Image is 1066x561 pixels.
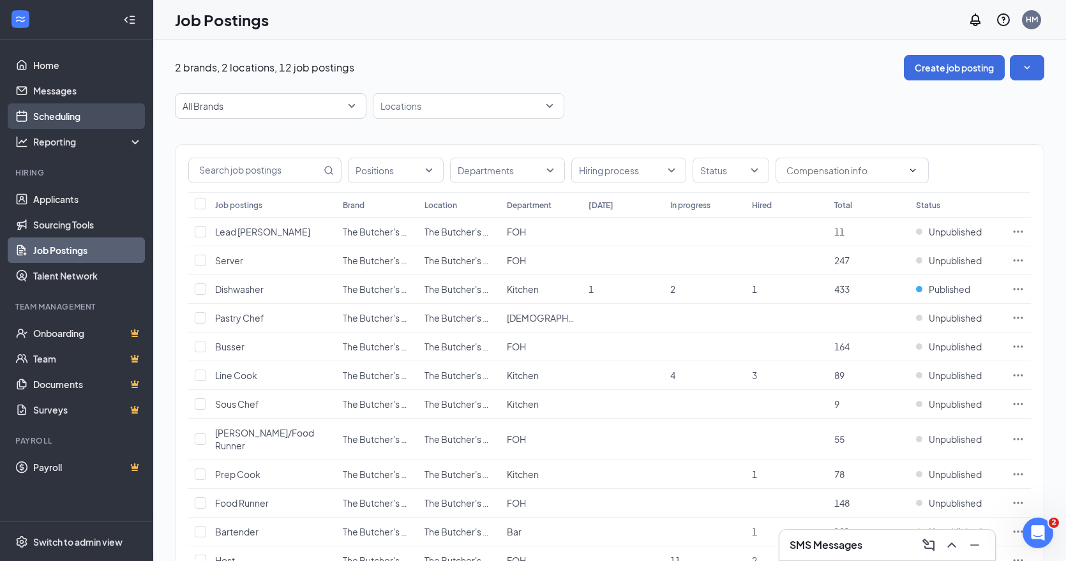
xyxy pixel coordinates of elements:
td: The Butcher's Cellar [336,361,418,390]
h3: SMS Messages [790,538,862,552]
span: Unpublished [929,254,982,267]
span: Lead [PERSON_NAME] [215,226,310,237]
span: The Butcher's Cellar [343,398,426,410]
span: Kitchen [507,283,539,295]
span: 2 [670,283,675,295]
a: Applicants [33,186,142,212]
td: Bar [500,518,582,546]
span: Kitchen [507,468,539,480]
span: The Butcher's Cellar [343,497,426,509]
button: SmallChevronDown [1010,55,1044,80]
span: The Butcher's Cellar [343,312,426,324]
span: 1 [589,283,594,295]
div: Hiring [15,167,140,178]
td: The Butcher's Cellar [336,390,418,419]
td: The Butcher's Cellar [418,390,500,419]
td: The Butcher's Cellar [336,246,418,275]
td: The Butcher's Cellar [336,333,418,361]
span: 78 [834,468,845,480]
td: The Butcher's Cellar [336,419,418,460]
td: The Butcher's Cellar [336,489,418,518]
span: Unpublished [929,369,982,382]
td: Kitchen [500,460,582,489]
span: Unpublished [929,433,982,445]
span: FOH [507,255,526,266]
span: The Butcher's Cellar [343,255,426,266]
td: The Butcher's Cellar [418,218,500,246]
td: The Butcher's Cellar [336,518,418,546]
td: FOH [500,246,582,275]
a: Scheduling [33,103,142,129]
span: 2 [1049,518,1059,528]
span: The Butcher's Cellar [424,497,507,509]
svg: Minimize [967,537,982,553]
span: Unpublished [929,311,982,324]
span: The Butcher's Cellar [343,226,426,237]
svg: ChevronDown [908,165,918,176]
span: 55 [834,433,845,445]
td: The Butcher's Cellar [418,304,500,333]
a: Home [33,52,142,78]
div: Reporting [33,135,143,148]
span: The Butcher's Cellar [343,433,426,445]
span: The Butcher's Cellar [424,255,507,266]
th: Hired [746,192,827,218]
span: 433 [834,283,850,295]
td: The Butcher's Cellar [336,275,418,304]
svg: ComposeMessage [921,537,936,553]
td: FOH [500,419,582,460]
span: 89 [834,370,845,381]
span: Published [929,283,970,295]
td: The Butcher's Cellar [418,460,500,489]
span: Unpublished [929,225,982,238]
span: 148 [834,497,850,509]
td: FOH [500,333,582,361]
span: The Butcher's Cellar [424,341,507,352]
iframe: Intercom live chat [1023,518,1053,548]
svg: ChevronUp [944,537,959,553]
span: The Butcher's Cellar [424,433,507,445]
span: [PERSON_NAME]/Food Runner [215,427,314,451]
svg: Ellipses [1012,340,1025,353]
td: The Butcher's Cellar [418,246,500,275]
span: 1 [752,526,757,537]
span: FOH [507,341,526,352]
svg: MagnifyingGlass [324,165,334,176]
svg: Ellipses [1012,525,1025,538]
div: Switch to admin view [33,535,123,548]
span: Pastry Chef [215,312,264,324]
svg: Ellipses [1012,468,1025,481]
td: The Butcher's Cellar [418,275,500,304]
span: Kitchen [507,370,539,381]
span: Server [215,255,243,266]
span: Bar [507,526,522,537]
div: HM [1026,14,1038,25]
td: BOH [500,304,582,333]
div: Brand [343,200,364,211]
span: The Butcher's Cellar [424,312,507,324]
input: Compensation info [786,163,903,177]
span: The Butcher's Cellar [424,226,507,237]
span: The Butcher's Cellar [343,468,426,480]
div: Job postings [215,200,262,211]
span: Unpublished [929,497,982,509]
span: FOH [507,433,526,445]
svg: Ellipses [1012,398,1025,410]
span: 4 [670,370,675,381]
span: 9 [834,398,839,410]
span: Unpublished [929,340,982,353]
button: Create job posting [904,55,1005,80]
svg: Ellipses [1012,433,1025,445]
th: [DATE] [582,192,664,218]
span: Line Cook [215,370,257,381]
span: [DEMOGRAPHIC_DATA] [507,312,606,324]
span: 247 [834,255,850,266]
svg: SmallChevronDown [1021,61,1033,74]
span: The Butcher's Cellar [424,398,507,410]
td: The Butcher's Cellar [336,460,418,489]
a: TeamCrown [33,346,142,371]
td: FOH [500,218,582,246]
a: Talent Network [33,263,142,288]
svg: Ellipses [1012,283,1025,295]
span: Bartender [215,526,259,537]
